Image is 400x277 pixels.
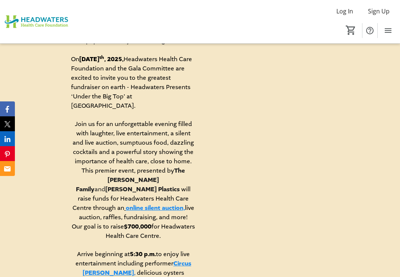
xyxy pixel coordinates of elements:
span: Sign Up [368,7,390,16]
button: Menu [381,23,396,38]
strong: The [PERSON_NAME] Family [76,167,185,193]
strong: [PERSON_NAME] Plastics [105,185,180,193]
span: and [95,185,105,193]
span: This premier event, presented by [81,167,174,174]
strong: 5:30 p.m. [130,250,156,258]
button: Help [362,23,377,38]
strong: th [99,54,104,60]
strong: , 2025, [104,55,124,63]
span: On [71,55,79,63]
button: Cart [344,23,358,37]
strong: $700,000 [124,223,151,231]
span: Log In [336,7,353,16]
strong: [DATE] [79,55,99,63]
a: online silent auction, [126,204,185,212]
span: Join us for an unforgettable evening filled with laughter, live entertainment, a silent and live ... [73,120,194,165]
span: to enjoy live entertainment including performer [76,250,190,267]
button: Log In [330,5,359,17]
button: Sign Up [362,5,396,17]
span: Headwaters Health Care Foundation and the Gala Committee are excited to invite you to the greates... [71,55,192,110]
span: will raise funds for Headwaters Health Care Centre through an [73,185,191,212]
span: Our goal is to raise [72,223,124,230]
span: Arrive beginning at [77,250,130,258]
span: live auction, raffles, fundraising, and more! [79,204,194,221]
span: for Headwaters Health Care Centre. [106,223,195,240]
span: , [134,269,135,277]
img: Headwaters Health Care Foundation's Logo [4,3,71,40]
